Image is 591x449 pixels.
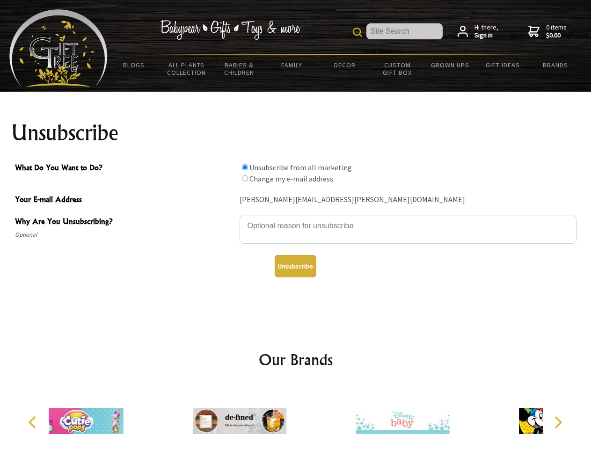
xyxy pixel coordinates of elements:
strong: Sign in [474,31,498,40]
img: product search [353,28,362,37]
input: Site Search [366,23,443,39]
a: Grown Ups [423,55,476,75]
span: Your E-mail Address [15,194,235,207]
a: Babies & Children [213,55,266,82]
button: Previous [23,412,44,433]
a: 0 items$0.00 [528,23,567,40]
label: Unsubscribe from all marketing [249,163,352,172]
span: Why Are You Unsubscribing? [15,216,235,229]
div: [PERSON_NAME][EMAIL_ADDRESS][PERSON_NAME][DOMAIN_NAME] [240,193,576,207]
label: Change my e-mail address [249,174,333,183]
a: Brands [529,55,582,75]
span: Optional [15,229,235,240]
input: What Do You Want to Do? [242,175,248,181]
a: Decor [318,55,371,75]
a: Hi there,Sign in [458,23,498,40]
img: Babywear - Gifts - Toys & more [160,20,300,40]
span: Hi there, [474,23,498,40]
h1: Unsubscribe [11,122,580,144]
button: Unsubscribe [275,255,316,277]
img: Babyware - Gifts - Toys and more... [9,9,108,87]
h2: Our Brands [19,348,573,371]
span: 0 items [546,23,567,40]
strong: $0.00 [546,31,567,40]
a: All Plants Collection [161,55,213,82]
span: What Do You Want to Do? [15,162,235,175]
input: What Do You Want to Do? [242,164,248,170]
textarea: Why Are You Unsubscribing? [240,216,576,244]
button: Next [547,412,568,433]
a: Custom Gift Box [371,55,424,82]
a: Family [266,55,319,75]
a: BLOGS [108,55,161,75]
a: Gift Ideas [476,55,529,75]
